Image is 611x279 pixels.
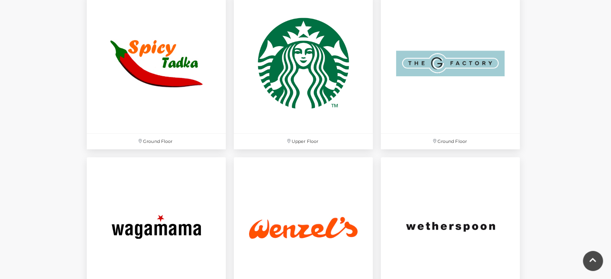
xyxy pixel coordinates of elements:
[87,134,226,149] p: Ground Floor
[234,134,373,149] p: Upper Floor
[381,134,520,149] p: Ground Floor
